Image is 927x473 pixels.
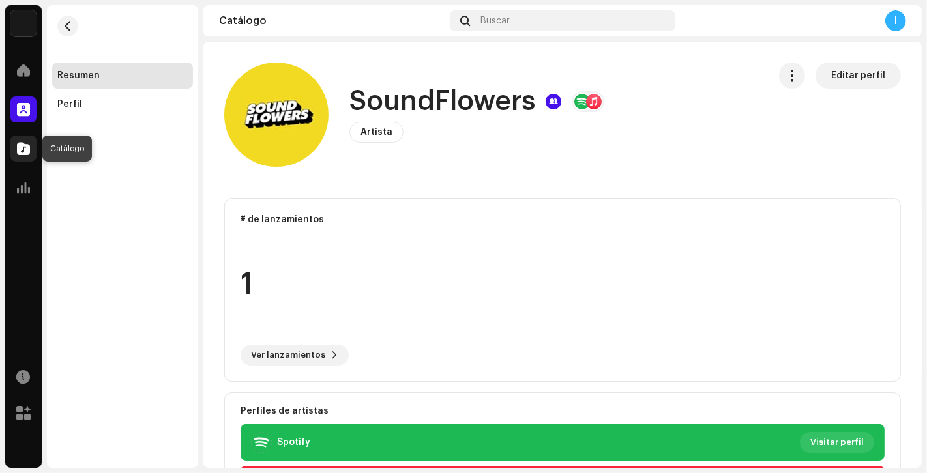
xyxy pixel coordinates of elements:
[831,63,885,89] span: Editar perfil
[241,345,349,365] button: Ver lanzamientos
[52,91,193,117] re-m-nav-item: Perfil
[219,16,445,26] div: Catálogo
[816,63,901,89] button: Editar perfil
[52,63,193,89] re-m-nav-item: Resumen
[349,87,535,117] h1: SoundFlowers
[251,342,325,368] span: Ver lanzamientos
[885,10,906,31] div: I
[241,214,885,225] div: # de lanzamientos
[224,63,329,167] img: 2b4280ac-8c87-4c2b-befb-01ab7e20907b
[57,99,82,109] div: Perfil
[810,429,864,455] span: Visitar perfil
[800,432,874,453] button: Visitar perfil
[57,70,100,81] div: Resumen
[480,16,510,26] span: Buscar
[224,198,901,382] re-o-card-data: # de lanzamientos
[241,406,329,416] strong: Perfiles de artistas
[277,437,310,448] div: Spotify
[360,128,392,137] span: Artista
[10,10,37,36] img: 2b4280ac-8c87-4c2b-befb-01ab7e20907b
